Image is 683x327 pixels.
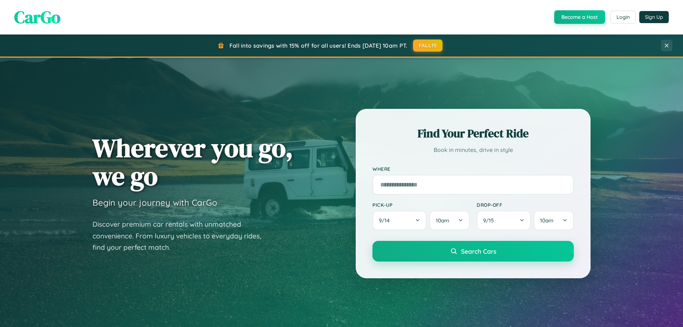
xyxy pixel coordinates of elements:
[483,217,497,224] span: 9 / 15
[372,202,470,208] label: Pick-up
[372,145,574,155] p: Book in minutes, drive in style
[477,202,574,208] label: Drop-off
[379,217,393,224] span: 9 / 14
[229,42,408,49] span: Fall into savings with 15% off for all users! Ends [DATE] 10am PT.
[92,197,217,208] h3: Begin your journey with CarGo
[372,166,574,172] label: Where
[461,247,496,255] span: Search Cars
[14,5,60,29] span: CarGo
[534,211,574,230] button: 10am
[92,218,270,253] p: Discover premium car rentals with unmatched convenience. From luxury vehicles to everyday rides, ...
[554,10,605,24] button: Become a Host
[372,211,427,230] button: 9/14
[92,134,293,190] h1: Wherever you go, we go
[372,241,574,262] button: Search Cars
[413,39,443,52] button: FALL15
[639,11,669,23] button: Sign Up
[610,11,636,23] button: Login
[429,211,470,230] button: 10am
[540,217,554,224] span: 10am
[477,211,531,230] button: 9/15
[436,217,449,224] span: 10am
[372,126,574,141] h2: Find Your Perfect Ride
